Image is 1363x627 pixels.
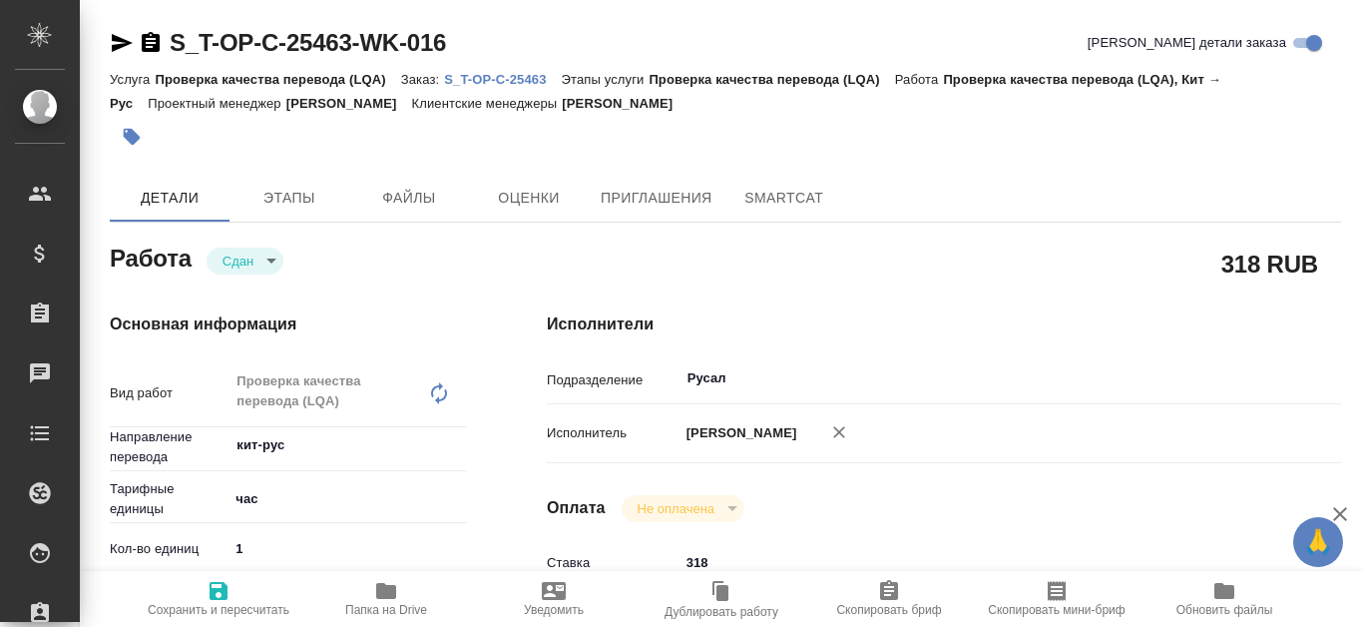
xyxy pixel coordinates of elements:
p: [PERSON_NAME] [680,423,797,443]
button: Скопировать мини-бриф [973,571,1140,627]
button: Скопировать бриф [805,571,973,627]
span: Приглашения [601,186,712,211]
h2: 318 RUB [1221,247,1318,281]
p: Работа [895,72,944,87]
p: Подразделение [547,370,680,390]
div: Сдан [207,248,283,275]
button: Добавить тэг [110,115,154,159]
button: Дублировать работу [638,571,805,627]
p: Клиентские менеджеры [412,96,563,111]
p: [PERSON_NAME] [286,96,412,111]
span: 🙏 [1301,521,1335,563]
p: Кол-во единиц [110,539,228,559]
p: Услуга [110,72,155,87]
p: Проектный менеджер [148,96,285,111]
a: S_T-OP-C-25463-WK-016 [170,29,446,56]
p: [PERSON_NAME] [562,96,687,111]
h4: Оплата [547,496,606,520]
span: Детали [122,186,218,211]
button: Папка на Drive [302,571,470,627]
span: Дублировать работу [665,605,778,619]
span: Оценки [481,186,577,211]
button: Сдан [217,253,259,270]
button: 🙏 [1293,517,1343,567]
span: Папка на Drive [345,603,427,617]
p: S_T-OP-C-25463 [444,72,561,87]
button: Open [456,443,460,447]
span: Скопировать мини-бриф [988,603,1125,617]
p: Заказ: [401,72,444,87]
p: Тарифные единицы [110,479,228,519]
span: Уведомить [524,603,584,617]
input: ✎ Введи что-нибудь [680,548,1275,577]
button: Open [1264,376,1268,380]
div: час [228,482,467,516]
p: Вид работ [110,383,228,403]
button: Уведомить [470,571,638,627]
span: Обновить файлы [1176,603,1273,617]
button: Сохранить и пересчитать [135,571,302,627]
span: Этапы [241,186,337,211]
p: Этапы услуги [562,72,650,87]
span: Файлы [361,186,457,211]
h4: Исполнители [547,313,1341,336]
span: Сохранить и пересчитать [148,603,289,617]
p: Ставка [547,553,680,573]
span: SmartCat [736,186,832,211]
p: Направление перевода [110,427,228,467]
a: S_T-OP-C-25463 [444,70,561,87]
button: Скопировать ссылку [139,31,163,55]
input: ✎ Введи что-нибудь [228,534,467,563]
button: Обновить файлы [1140,571,1308,627]
span: Скопировать бриф [836,603,941,617]
p: Проверка качества перевода (LQA) [649,72,894,87]
button: Скопировать ссылку для ЯМессенджера [110,31,134,55]
button: Не оплачена [632,500,720,517]
div: Сдан [622,495,744,522]
span: [PERSON_NAME] детали заказа [1088,33,1286,53]
button: Удалить исполнителя [817,410,861,454]
p: Проверка качества перевода (LQA) [155,72,400,87]
h2: Работа [110,239,192,275]
p: Исполнитель [547,423,680,443]
h4: Основная информация [110,313,467,336]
